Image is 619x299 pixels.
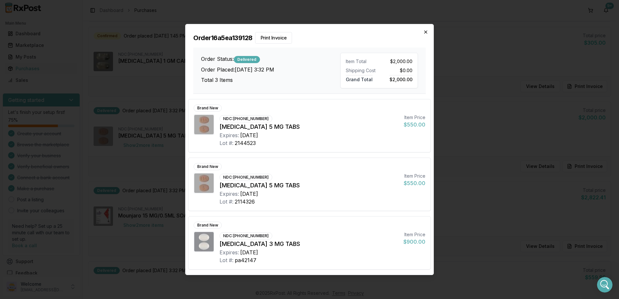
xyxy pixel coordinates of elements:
div: Item Price [404,173,425,179]
div: NDC: [PHONE_NUMBER] [219,115,272,122]
div: Delivered [234,56,260,63]
div: They are going to call me back and the [MEDICAL_DATA] was dropped off once i have the updated tra... [5,52,106,85]
div: Item Price [404,114,425,121]
div: 2144523 [235,139,256,147]
div: Manuel says… [5,139,124,154]
div: They are going to call me back and the [MEDICAL_DATA] was dropped off once i have the updated tra... [10,56,101,81]
div: $900.00 [403,238,425,246]
h3: Total 3 Items [201,76,340,84]
div: Brand New [194,222,222,229]
div: sorry no zepbound [5,139,58,153]
div: Item Total [346,58,377,65]
div: LUIS says… [5,20,124,52]
div: if you find the zepbound 12.5, you can submit it. if you can't find it then don't worry about it [28,24,119,43]
button: Print Invoice [255,32,292,44]
h3: Order Placed: [DATE] 3:32 PM [201,66,340,73]
div: LUIS says… [5,90,124,105]
div: ok [114,94,119,101]
span: Grand Total [346,75,373,82]
div: Lot #: [219,256,233,264]
div: and [MEDICAL_DATA] 5mg [54,120,124,134]
div: [MEDICAL_DATA] 3 MG TABS [219,239,398,249]
div: [MEDICAL_DATA] 5 MG TABS [219,122,399,131]
div: $550.00 [404,121,425,128]
div: Manuel says… [5,175,124,239]
div: Expires: [219,249,239,256]
div: Brand New [194,105,222,112]
button: Upload attachment [31,212,36,217]
button: Send a message… [111,209,121,220]
button: Emoji picker [10,212,15,217]
div: $2,000.00 [382,58,412,65]
p: Active [31,8,44,15]
div: Lot #: [219,139,233,147]
div: NDC: [PHONE_NUMBER] [219,232,272,239]
iframe: Intercom live chat [597,277,613,293]
h1: [PERSON_NAME] [31,3,73,8]
div: Lot #: [219,198,233,205]
img: Rybelsus 3 MG TABS [194,232,214,251]
div: and [MEDICAL_DATA] 5mg [60,124,119,130]
div: i also need [MEDICAL_DATA] 49/51 [41,109,119,115]
img: Eliquis 5 MG TABS [194,115,214,134]
h3: Order Status: [201,55,340,63]
div: $550.00 [404,179,425,187]
div: Expires: [219,190,239,198]
button: Home [101,3,114,15]
div: sorry no zepbound [10,143,53,149]
div: [MEDICAL_DATA] and [MEDICAL_DATA] 1 of each? [10,158,101,170]
div: LUIS says… [5,120,124,139]
button: go back [4,3,17,15]
div: Manuel says… [5,52,124,90]
div: i also need [MEDICAL_DATA] 49/51 [36,105,124,119]
div: $0.00 [382,67,412,74]
div: [DATE] [240,190,258,198]
div: Manuel says… [5,154,124,175]
span: $2,000.00 [389,75,412,82]
button: Gif picker [20,212,26,217]
div: Brand New [194,163,222,170]
div: [DATE] [240,249,258,256]
div: Expires: [219,131,239,139]
div: NDC: [PHONE_NUMBER] [219,174,272,181]
div: [DATE] [240,131,258,139]
div: LUIS says… [5,105,124,120]
div: [MEDICAL_DATA] 5 MG TABS [219,181,399,190]
div: pa42147 [235,256,256,264]
div: if you find the zepbound 12.5, you can submit it. if you can't find it then don't worry about it [23,20,124,47]
img: Profile image for Manuel [18,4,29,14]
div: Shipping Cost [346,67,377,74]
img: Eliquis 5 MG TABS [194,173,214,193]
div: 2114326 [235,198,255,205]
div: ok [108,90,124,105]
textarea: Message… [6,198,124,209]
div: Item Price [403,231,425,238]
h2: Order 16a5ea139128 [193,32,426,44]
div: Close [114,3,125,14]
div: [MEDICAL_DATA] and [MEDICAL_DATA] 1 of each? [5,154,106,174]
